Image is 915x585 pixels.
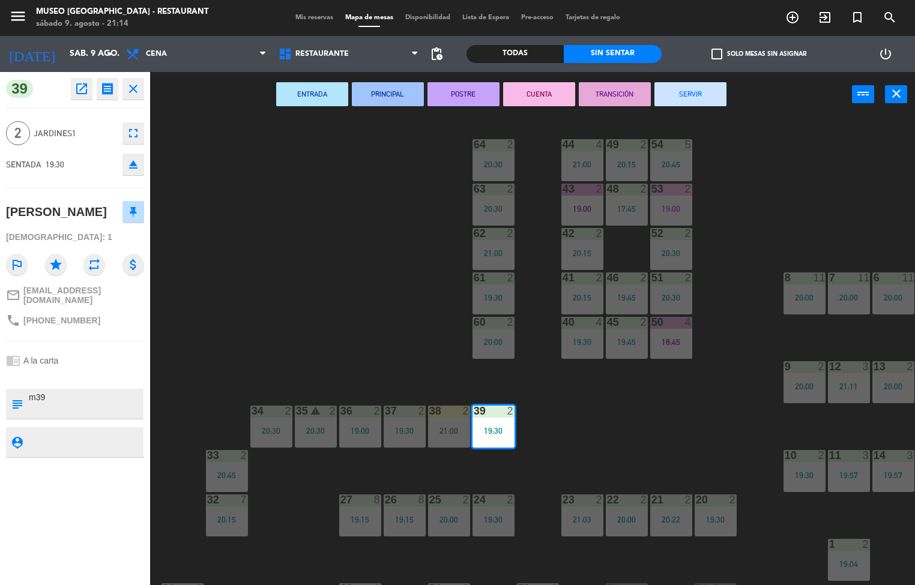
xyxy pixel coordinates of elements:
[872,293,914,302] div: 20:00
[429,47,444,61] span: pending_actions
[6,202,107,222] div: [PERSON_NAME]
[828,560,870,568] div: 19:04
[651,184,652,194] div: 53
[339,14,399,21] span: Mapa de mesas
[146,50,167,58] span: Cena
[6,121,30,145] span: 2
[561,515,603,524] div: 21:03
[122,154,144,175] button: eject
[352,82,424,106] button: PRINCIPAL
[606,160,648,169] div: 20:15
[473,338,515,346] div: 20:00
[467,45,564,63] div: Todas
[10,397,23,410] i: subject
[596,184,603,194] div: 2
[850,10,865,25] i: turned_in_not
[596,494,603,505] div: 2
[122,78,144,100] button: close
[473,293,515,302] div: 19:30
[874,450,874,461] div: 14
[684,139,692,150] div: 5
[711,49,806,59] label: Solo mesas sin asignar
[729,494,736,505] div: 2
[206,471,248,479] div: 20:45
[902,272,914,283] div: 11
[561,293,603,302] div: 20:15
[651,272,652,283] div: 51
[563,139,563,150] div: 44
[654,82,726,106] button: SERVIR
[684,494,692,505] div: 2
[6,353,20,368] i: chrome_reader_mode
[74,82,89,96] i: open_in_new
[462,406,470,416] div: 2
[784,293,826,302] div: 20:00
[507,406,514,416] div: 2
[473,249,515,257] div: 21:00
[874,272,874,283] div: 6
[34,127,116,140] span: Jardines1
[399,14,456,21] span: Disponibilidad
[828,293,870,302] div: 20:00
[83,254,105,275] i: repeat
[6,227,144,248] div: [DEMOGRAPHIC_DATA]: 1
[507,139,514,150] div: 2
[6,313,20,328] i: phone
[473,515,515,524] div: 19:30
[651,317,652,328] div: 50
[250,427,292,435] div: 20:30
[561,205,603,213] div: 19:00
[862,450,869,461] div: 3
[829,450,830,461] div: 11
[429,406,430,416] div: 38
[563,228,563,239] div: 42
[71,78,92,100] button: open_in_new
[640,317,647,328] div: 2
[126,157,140,172] i: eject
[889,86,904,101] i: close
[650,515,692,524] div: 20:22
[100,82,115,96] i: receipt
[384,515,426,524] div: 19:15
[339,515,381,524] div: 19:15
[606,515,648,524] div: 20:00
[462,494,470,505] div: 2
[651,228,652,239] div: 52
[883,10,897,25] i: search
[818,450,825,461] div: 2
[684,317,692,328] div: 4
[650,249,692,257] div: 20:30
[579,82,651,106] button: TRANSICIÓN
[9,7,27,25] i: menu
[684,272,692,283] div: 2
[828,471,870,479] div: 19:57
[907,361,914,372] div: 2
[684,184,692,194] div: 2
[456,14,515,21] span: Lista de Espera
[596,228,603,239] div: 2
[507,494,514,505] div: 2
[563,184,563,194] div: 43
[36,18,208,30] div: sábado 9. agosto - 21:14
[856,86,871,101] i: power_input
[473,160,515,169] div: 20:30
[695,515,737,524] div: 19:30
[339,427,381,435] div: 19:00
[507,317,514,328] div: 2
[784,471,826,479] div: 19:30
[784,382,826,391] div: 20:00
[563,272,563,283] div: 41
[6,288,20,302] i: mail_outline
[240,450,247,461] div: 2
